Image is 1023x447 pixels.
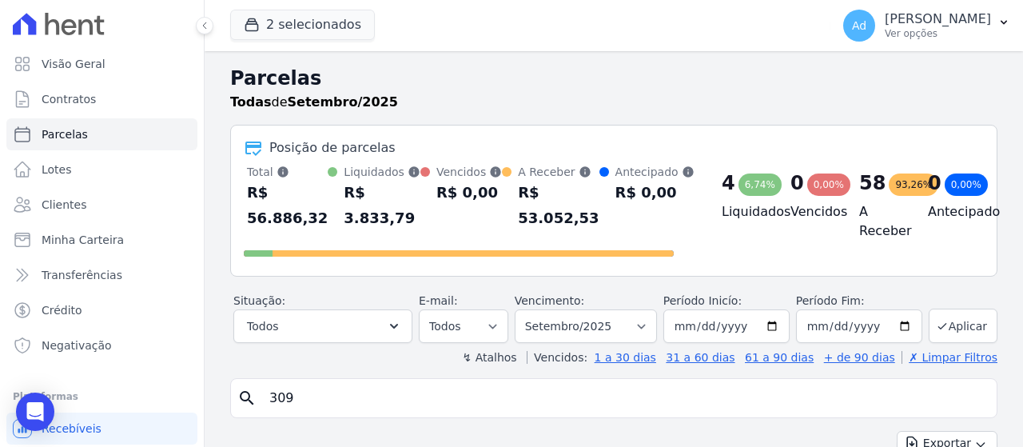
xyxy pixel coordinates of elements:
a: Recebíveis [6,413,197,445]
div: 4 [722,170,735,196]
a: ✗ Limpar Filtros [902,351,997,364]
h4: Vencidos [790,202,834,222]
div: 0 [790,170,804,196]
h4: Antecipado [928,202,971,222]
p: de [230,93,398,112]
button: Todos [233,309,412,343]
a: Visão Geral [6,48,197,80]
div: 58 [859,170,886,196]
label: Vencimento: [515,294,584,307]
a: Clientes [6,189,197,221]
span: Lotes [42,162,72,178]
p: Ver opções [885,27,991,40]
input: Buscar por nome do lote ou do cliente [260,382,990,414]
a: Contratos [6,83,197,115]
span: Negativação [42,337,112,353]
a: Negativação [6,329,197,361]
div: 6,74% [738,174,782,196]
button: Aplicar [929,309,997,343]
a: 1 a 30 dias [595,351,656,364]
span: Transferências [42,267,122,283]
div: R$ 53.052,53 [518,180,599,231]
a: + de 90 dias [824,351,895,364]
button: 2 selecionados [230,10,375,40]
div: R$ 0,00 [615,180,695,206]
a: Transferências [6,259,197,291]
div: Posição de parcelas [269,138,396,158]
span: Crédito [42,302,82,318]
span: Minha Carteira [42,232,124,248]
h4: Liquidados [722,202,765,222]
a: 31 a 60 dias [666,351,734,364]
span: Ad [852,20,866,31]
h2: Parcelas [230,64,997,93]
p: [PERSON_NAME] [885,11,991,27]
span: Recebíveis [42,421,102,437]
span: Parcelas [42,126,88,142]
button: Ad [PERSON_NAME] Ver opções [830,3,1023,48]
div: 0,00% [807,174,850,196]
i: search [237,389,257,408]
a: Lotes [6,154,197,186]
label: Situação: [233,294,285,307]
span: Contratos [42,91,96,107]
span: Visão Geral [42,56,105,72]
div: Open Intercom Messenger [16,393,54,431]
div: Total [247,164,328,180]
div: Plataformas [13,387,191,406]
a: 61 a 90 dias [745,351,814,364]
label: ↯ Atalhos [462,351,516,364]
div: 0,00% [945,174,988,196]
div: 93,26% [889,174,938,196]
div: Liquidados [344,164,420,180]
strong: Setembro/2025 [288,94,398,110]
div: Vencidos [436,164,502,180]
a: Parcelas [6,118,197,150]
h4: A Receber [859,202,902,241]
span: Todos [247,317,278,336]
strong: Todas [230,94,272,110]
div: A Receber [518,164,599,180]
div: R$ 0,00 [436,180,502,206]
div: R$ 56.886,32 [247,180,328,231]
a: Minha Carteira [6,224,197,256]
div: Antecipado [615,164,695,180]
label: Período Inicío: [663,294,742,307]
label: Vencidos: [527,351,587,364]
div: 0 [928,170,941,196]
a: Crédito [6,294,197,326]
span: Clientes [42,197,86,213]
label: E-mail: [419,294,458,307]
label: Período Fim: [796,293,922,309]
div: R$ 3.833,79 [344,180,420,231]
